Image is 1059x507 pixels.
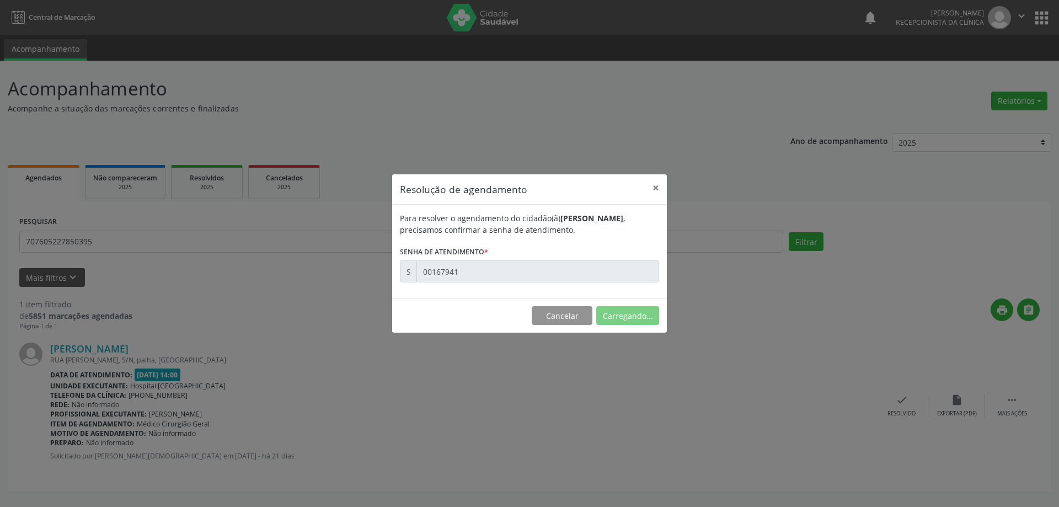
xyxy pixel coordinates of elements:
[532,306,592,325] button: Cancelar
[560,213,623,223] b: [PERSON_NAME]
[645,174,667,201] button: Close
[400,243,488,260] label: Senha de atendimento
[400,260,417,282] div: S
[596,306,659,325] button: Carregando...
[400,182,527,196] h5: Resolução de agendamento
[400,212,659,236] div: Para resolver o agendamento do cidadão(ã) , precisamos confirmar a senha de atendimento.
